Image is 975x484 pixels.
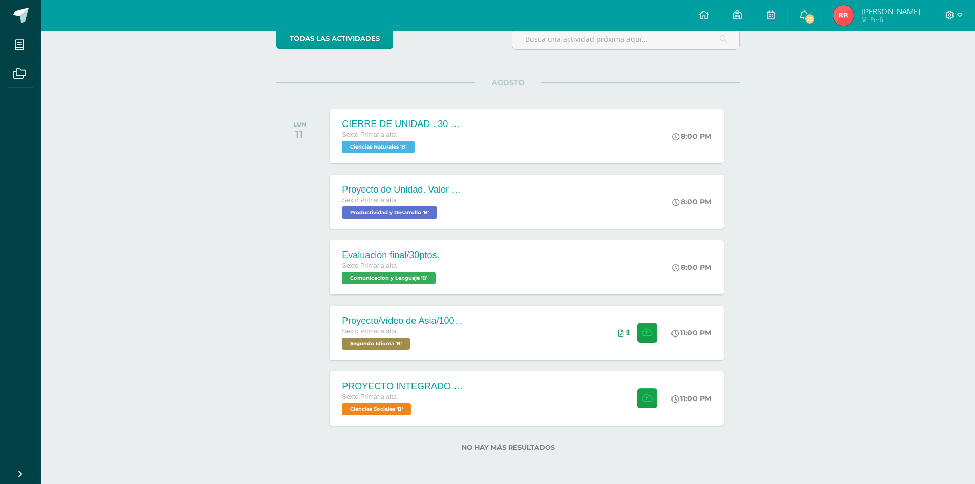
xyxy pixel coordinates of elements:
[342,119,465,130] div: CIERRE DE UNIDAD . 30 ptos
[861,6,920,16] span: [PERSON_NAME]
[342,393,396,401] span: Sexto Primaria alta
[342,272,436,284] span: Comunicacion y Lenguaje 'B'
[626,329,630,337] span: 1
[342,131,396,138] span: Sexto Primaria alta
[475,78,541,87] span: AGOSTO
[672,132,711,141] div: 8:00 PM
[672,263,711,272] div: 8:00 PM
[342,328,396,335] span: Sexto Primaria alta
[671,394,711,403] div: 11:00 PM
[276,444,740,451] label: No hay más resultados
[342,141,415,153] span: Ciencias Naturales 'B'
[342,197,396,204] span: Sexto Primaria alta
[342,206,437,219] span: Productividad y Desarrollo 'B'
[342,184,465,195] div: Proyecto de Unidad. Valor 30 puntos.
[512,29,739,49] input: Busca una actividad próxima aquí...
[293,121,306,128] div: LUN
[342,250,439,261] div: Evaluación final/30ptos.
[293,128,306,140] div: 11
[342,315,465,326] div: Proyecto/vídeo de Asia/100ptos.
[276,29,393,49] a: todas las Actividades
[342,381,465,392] div: PROYECTO INTEGRADO DE CIENCIAS SOCIALES Y KAQCHIQUEL, VALOR 30 PUNTOS.
[804,13,815,25] span: 25
[342,338,410,350] span: Segundo Idioma 'B'
[618,329,630,337] div: Archivos entregados
[671,328,711,338] div: 11:00 PM
[672,197,711,206] div: 8:00 PM
[342,262,396,269] span: Sexto Primaria alta
[833,5,854,26] img: 4e2ed9ec42943620974b54a7d9dfcb08.png
[342,403,411,415] span: Ciencias Sociales 'B'
[861,15,920,24] span: Mi Perfil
